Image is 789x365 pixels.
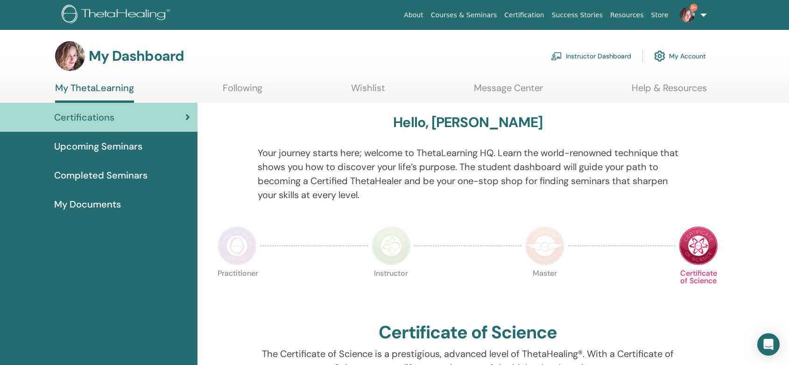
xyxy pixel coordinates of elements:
[372,270,411,309] p: Instructor
[258,146,678,202] p: Your journey starts here; welcome to ThetaLearning HQ. Learn the world-renowned technique that sh...
[551,46,631,66] a: Instructor Dashboard
[654,48,665,64] img: cog.svg
[393,114,542,131] h3: Hello, [PERSON_NAME]
[525,226,564,265] img: Master
[400,7,427,24] a: About
[55,41,85,71] img: default.jpg
[427,7,501,24] a: Courses & Seminars
[500,7,548,24] a: Certification
[548,7,606,24] a: Success Stories
[525,270,564,309] p: Master
[632,82,707,100] a: Help & Resources
[690,4,697,11] span: 9+
[379,322,557,344] h2: Certificate of Science
[648,7,672,24] a: Store
[372,226,411,265] img: Instructor
[474,82,543,100] a: Message Center
[62,5,173,26] img: logo.png
[551,52,562,60] img: chalkboard-teacher.svg
[218,226,257,265] img: Practitioner
[54,168,148,182] span: Completed Seminars
[223,82,262,100] a: Following
[680,7,695,22] img: default.jpg
[55,82,134,103] a: My ThetaLearning
[606,7,648,24] a: Resources
[679,226,718,265] img: Certificate of Science
[54,110,114,124] span: Certifications
[54,197,121,211] span: My Documents
[679,270,718,309] p: Certificate of Science
[351,82,385,100] a: Wishlist
[757,333,780,356] div: Open Intercom Messenger
[89,48,184,64] h3: My Dashboard
[218,270,257,309] p: Practitioner
[54,139,142,153] span: Upcoming Seminars
[654,46,706,66] a: My Account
